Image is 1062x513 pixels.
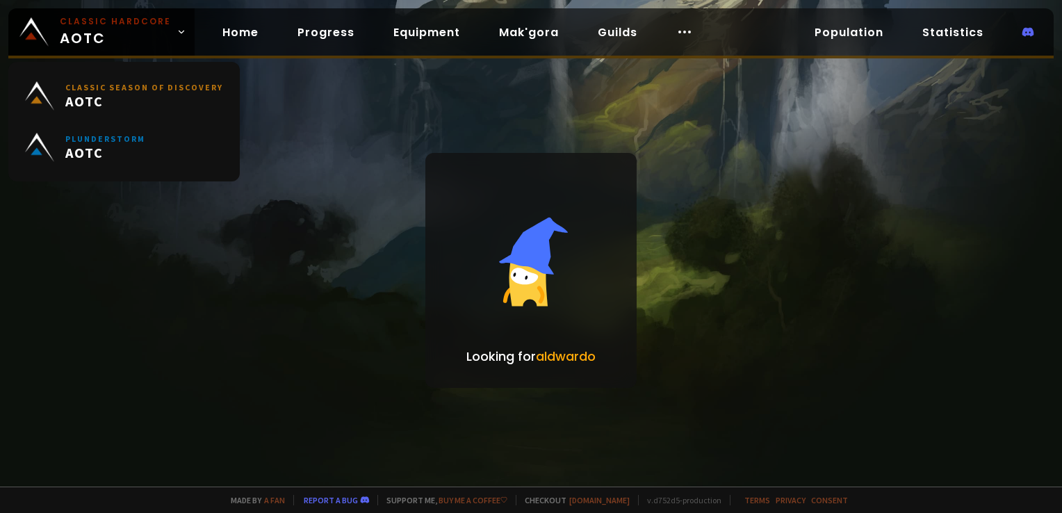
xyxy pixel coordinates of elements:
a: Privacy [776,495,806,505]
span: v. d752d5 - production [638,495,721,505]
a: Classic HardcoreAOTC [8,8,195,56]
span: Checkout [516,495,630,505]
span: aldwardo [536,348,596,365]
a: Progress [286,18,366,47]
a: Report a bug [304,495,358,505]
a: Home [211,18,270,47]
a: PlunderstormAOTC [17,122,231,173]
a: Statistics [911,18,995,47]
a: Equipment [382,18,471,47]
small: Classic Season of Discovery [65,82,223,92]
small: Plunderstorm [65,133,145,144]
a: Buy me a coffee [439,495,507,505]
span: AOTC [60,15,171,49]
a: Guilds [587,18,648,47]
a: Terms [744,495,770,505]
a: Mak'gora [488,18,570,47]
span: AOTC [65,92,223,110]
span: AOTC [65,144,145,161]
span: Support me, [377,495,507,505]
a: Population [803,18,894,47]
a: Consent [811,495,848,505]
span: Made by [222,495,285,505]
a: Classic Season of DiscoveryAOTC [17,70,231,122]
a: [DOMAIN_NAME] [569,495,630,505]
a: a fan [264,495,285,505]
p: Looking for [466,347,596,366]
small: Classic Hardcore [60,15,171,28]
